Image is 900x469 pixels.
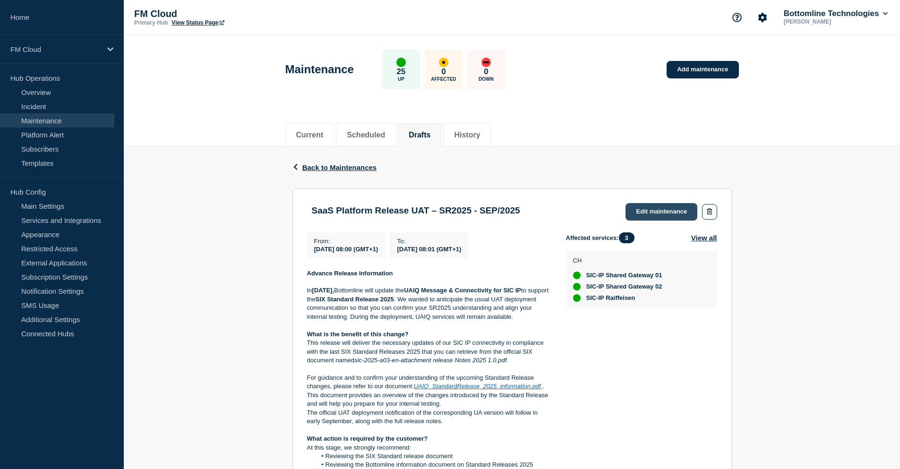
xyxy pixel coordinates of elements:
p: [PERSON_NAME] [782,18,880,25]
li: Reviewing the SIX Standard release document [316,452,551,460]
p: The official UAT deployment notification of the corresponding UA version will follow in early Sep... [307,409,551,426]
h3: SaaS Platform Release UAT – SR2025 - SEP/2025 [312,205,520,216]
a: Add maintenance [667,61,738,78]
p: At this stage, we strongly recommend: [307,443,551,452]
p: FM Cloud [134,9,323,19]
p: 25 [396,67,405,77]
p: For guidance and to confirm your understanding of the upcoming Standard Release changes, please r... [307,374,551,391]
strong: What action is required by the customer? [307,435,428,442]
a: View Status Page [171,19,224,26]
strong: [DATE], [312,287,334,294]
div: down [481,58,491,67]
button: Current [296,131,324,139]
p: Affected [431,77,456,82]
p: 0 [441,67,446,77]
span: 3 [619,232,634,243]
button: View all [691,232,717,243]
strong: SIX Standard Release 2025 [316,296,394,303]
p: This document provides an overview of the changes introduced by the Standard Release and will hel... [307,391,551,409]
span: Back to Maintenances [302,163,377,171]
h1: Maintenance [285,63,354,76]
div: up [573,283,581,290]
strong: Advance Release Information [307,270,393,277]
strong: UAIQ Message & Connectivity for SIC IP [404,287,521,294]
button: History [454,131,480,139]
button: Support [727,8,747,27]
button: Bottomline Technologies [782,9,890,18]
p: Primary Hub [134,19,168,26]
button: Drafts [409,131,430,139]
p: CH [573,257,662,264]
span: Affected services: [566,232,639,243]
div: up [573,272,581,279]
strong: What is the benefit of this change? [307,331,409,338]
em: sic-2025-a03-en-attachment release Notes 2025 1.0.pdf. [354,357,508,364]
button: Scheduled [347,131,385,139]
span: SIC-IP Raiffeisen [586,294,635,302]
button: Back to Maintenances [292,163,377,171]
p: This release will deliver the necessary updates of our SIC IP connectivity in compliance with the... [307,339,551,365]
span: [DATE] 08:01 (GMT+1) [397,246,461,253]
span: SIC-IP Shared Gateway 01 [586,272,662,279]
div: up [573,294,581,302]
span: [DATE] 08:00 (GMT+1) [314,246,378,253]
div: affected [439,58,448,67]
p: To : [397,238,461,245]
p: From : [314,238,378,245]
p: Down [479,77,494,82]
div: up [396,58,406,67]
a: UAIQ_StandardRelease_2025_information.pdf [414,383,541,390]
li: Reviewing the Bottomline information document on Standard Releases 2025 [316,460,551,469]
a: Edit maintenance [626,203,697,221]
p: FM Cloud [10,45,101,53]
p: In Bottomline will update the to support the . We wanted to anticipate the usual UAT deployment c... [307,286,551,321]
span: SIC-IP Shared Gateway 02 [586,283,662,290]
p: 0 [484,67,488,77]
p: Up [398,77,404,82]
button: Account settings [753,8,772,27]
